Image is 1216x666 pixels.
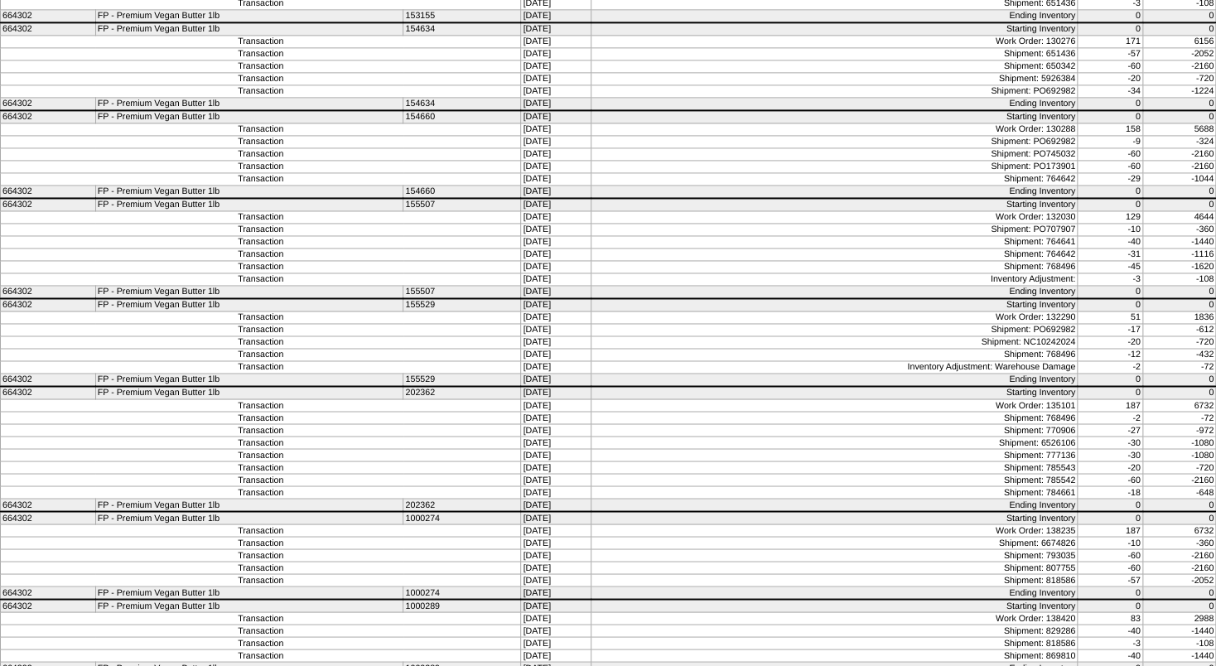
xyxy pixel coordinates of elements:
td: FP - Premium Vegan Butter 1lb [95,298,403,311]
td: -40 [1078,649,1142,662]
td: Ending Inventory [591,98,1077,111]
td: Shipment: 785543 [591,461,1077,474]
td: Work Order: 130288 [591,123,1077,136]
td: 0 [1078,298,1142,311]
td: -2160 [1142,474,1215,486]
td: Transaction [1,349,521,361]
td: FP - Premium Vegan Butter 1lb [95,374,403,387]
td: [DATE] [521,273,591,286]
td: Inventory Adjustment: [591,273,1077,286]
td: -720 [1142,73,1215,85]
td: Transaction [1,361,521,374]
td: 0 [1142,599,1215,612]
td: -1116 [1142,249,1215,261]
td: Transaction [1,399,521,412]
td: Ending Inventory [591,374,1077,387]
td: Transaction [1,211,521,224]
td: -10 [1078,224,1142,236]
td: [DATE] [521,586,591,600]
td: -1044 [1142,173,1215,186]
td: Transaction [1,486,521,499]
td: 158 [1078,123,1142,136]
td: 154634 [403,98,521,111]
td: Shipment: 768496 [591,412,1077,424]
td: 664302 [1,298,96,311]
td: 0 [1078,186,1142,199]
td: FP - Premium Vegan Butter 1lb [95,186,403,199]
td: 664302 [1,511,96,524]
td: 0 [1142,511,1215,524]
td: -108 [1142,637,1215,649]
td: FP - Premium Vegan Butter 1lb [95,22,403,36]
td: -1440 [1142,649,1215,662]
td: Work Order: 132290 [591,311,1077,324]
td: FP - Premium Vegan Butter 1lb [95,98,403,111]
td: [DATE] [521,236,591,249]
td: Shipment: 829286 [591,625,1077,637]
td: -72 [1142,412,1215,424]
td: [DATE] [521,161,591,173]
td: -40 [1078,625,1142,637]
td: 187 [1078,399,1142,412]
td: Transaction [1,612,521,625]
td: -60 [1078,161,1142,173]
td: Starting Inventory [591,22,1077,36]
td: -2052 [1142,48,1215,60]
td: Transaction [1,649,521,662]
td: [DATE] [521,399,591,412]
td: [DATE] [521,48,591,60]
td: Transaction [1,424,521,437]
td: [DATE] [521,136,591,148]
td: Transaction [1,637,521,649]
td: FP - Premium Vegan Butter 1lb [95,286,403,299]
td: [DATE] [521,574,591,586]
td: Shipment: PO692982 [591,324,1077,336]
td: Shipment: 777136 [591,449,1077,461]
td: Transaction [1,161,521,173]
td: FP - Premium Vegan Butter 1lb [95,110,403,123]
td: -20 [1078,336,1142,349]
td: -29 [1078,173,1142,186]
td: 0 [1142,374,1215,387]
td: FP - Premium Vegan Butter 1lb [95,10,403,23]
td: -612 [1142,324,1215,336]
td: -31 [1078,249,1142,261]
td: Transaction [1,449,521,461]
td: [DATE] [521,386,591,399]
td: 153155 [403,10,521,23]
td: Shipment: PO707907 [591,224,1077,236]
td: Shipment: 6526106 [591,437,1077,449]
td: [DATE] [521,298,591,311]
td: 0 [1078,198,1142,211]
td: FP - Premium Vegan Butter 1lb [95,599,403,612]
td: Ending Inventory [591,10,1077,23]
td: Shipment: 764642 [591,249,1077,261]
td: 664302 [1,110,96,123]
td: [DATE] [521,148,591,161]
td: 0 [1078,511,1142,524]
td: 0 [1078,22,1142,36]
td: [DATE] [521,73,591,85]
td: 0 [1078,586,1142,600]
td: Transaction [1,537,521,549]
td: Starting Inventory [591,599,1077,612]
td: Shipment: PO692982 [591,136,1077,148]
td: -2052 [1142,574,1215,586]
td: -60 [1078,474,1142,486]
td: Shipment: 869810 [591,649,1077,662]
td: 664302 [1,98,96,111]
td: FP - Premium Vegan Butter 1lb [95,586,403,600]
td: -30 [1078,437,1142,449]
td: [DATE] [521,22,591,36]
td: 154634 [403,22,521,36]
td: 1000274 [403,511,521,524]
td: 0 [1078,386,1142,399]
td: Ending Inventory [591,186,1077,199]
td: Transaction [1,148,521,161]
td: 0 [1142,10,1215,23]
td: -2160 [1142,562,1215,574]
td: Shipment: 807755 [591,562,1077,574]
td: [DATE] [521,374,591,387]
td: -57 [1078,574,1142,586]
td: -2 [1078,361,1142,374]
